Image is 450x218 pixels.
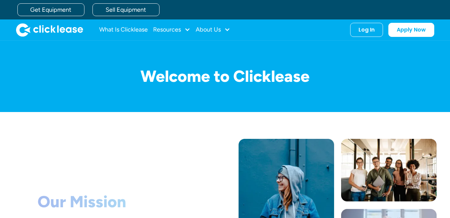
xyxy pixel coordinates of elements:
h1: Welcome to Clicklease [13,67,437,85]
a: Apply Now [388,23,434,37]
a: Sell Equipment [92,3,159,16]
h1: Our Mission [38,192,198,212]
a: Get Equipment [17,3,84,16]
a: What Is Clicklease [99,23,148,37]
div: Log In [359,26,375,33]
img: Clicklease logo [16,23,83,37]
